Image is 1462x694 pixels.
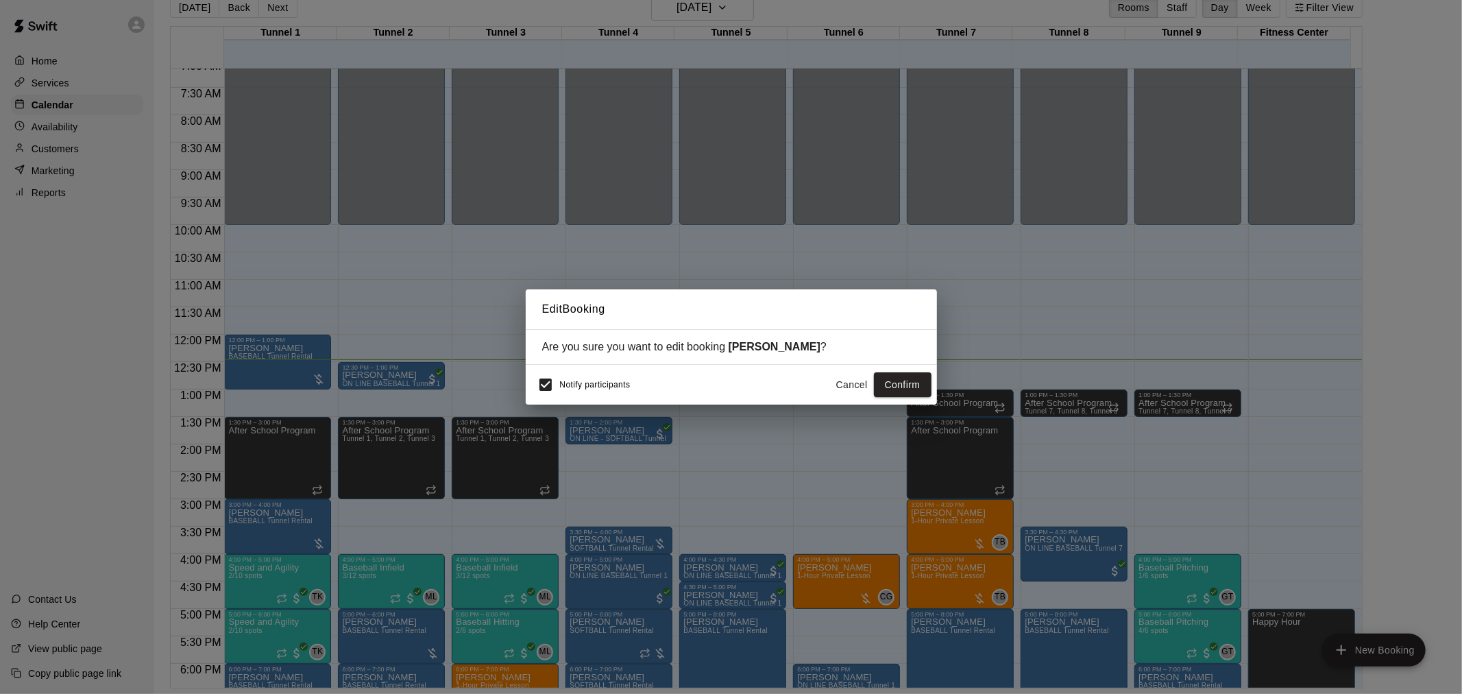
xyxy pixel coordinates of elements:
[729,341,820,352] strong: [PERSON_NAME]
[560,380,631,390] span: Notify participants
[526,289,937,329] h2: Edit Booking
[830,372,874,398] button: Cancel
[542,341,921,353] div: Are you sure you want to edit booking ?
[874,372,931,398] button: Confirm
